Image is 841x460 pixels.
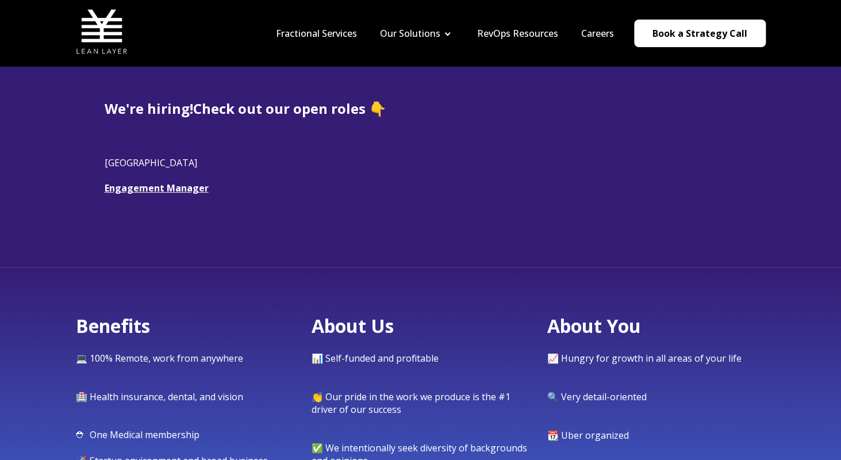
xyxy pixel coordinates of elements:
[264,27,625,40] div: Navigation Menu
[193,99,386,118] span: Check out our open roles 👇
[276,27,357,40] a: Fractional Services
[105,156,197,169] span: [GEOGRAPHIC_DATA]
[547,313,641,338] span: About You
[581,27,614,40] a: Careers
[312,352,439,365] span: 📊 Self-funded and profitable
[547,352,742,365] span: 📈 Hungry for growth in all areas of your life
[76,313,150,338] span: Benefits
[547,429,629,442] span: 📆 Uber organized
[634,20,766,47] a: Book a Strategy Call
[76,428,199,441] span: ⛑ One Medical membership
[380,27,440,40] a: Our Solutions
[477,27,558,40] a: RevOps Resources
[547,390,647,403] span: 🔍 Very detail-oriented
[76,6,128,57] img: Lean Layer Logo
[105,99,193,118] span: We're hiring!
[76,390,243,403] span: 🏥 Health insurance, dental, and vision
[312,390,510,416] span: 👏 Our pride in the work we produce is the #1 driver of our success
[105,182,209,194] a: Engagement Manager
[76,352,243,365] span: 💻 100% Remote, work from anywhere
[312,313,394,338] span: About Us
